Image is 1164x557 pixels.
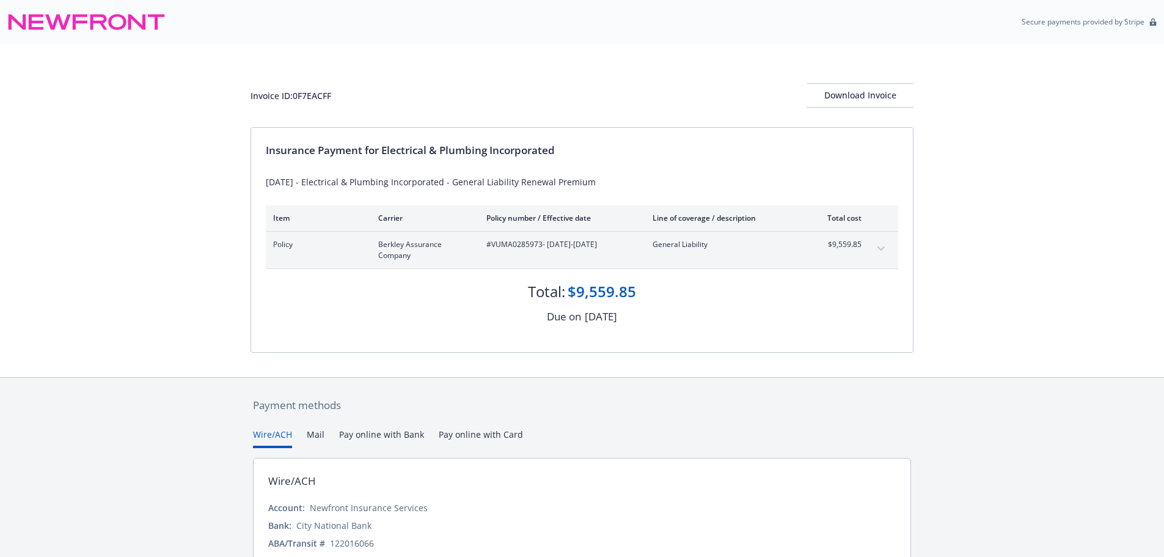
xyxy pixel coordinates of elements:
[816,239,862,250] span: $9,559.85
[1022,17,1144,27] p: Secure payments provided by Stripe
[807,84,913,107] div: Download Invoice
[268,501,305,514] div: Account:
[816,213,862,223] div: Total cost
[268,537,325,550] div: ABA/Transit #
[251,89,331,102] div: Invoice ID: 0F7EACFF
[568,281,636,302] div: $9,559.85
[253,428,292,448] button: Wire/ACH
[486,239,633,250] span: #VUMA0285973 - [DATE]-[DATE]
[378,213,467,223] div: Carrier
[653,213,796,223] div: Line of coverage / description
[253,397,911,413] div: Payment methods
[439,428,523,448] button: Pay online with Card
[378,239,467,261] span: Berkley Assurance Company
[266,142,898,158] div: Insurance Payment for Electrical & Plumbing Incorporated
[273,213,359,223] div: Item
[547,309,581,325] div: Due on
[871,239,891,259] button: expand content
[807,83,913,108] button: Download Invoice
[268,473,316,489] div: Wire/ACH
[585,309,617,325] div: [DATE]
[310,501,428,514] div: Newfront Insurance Services
[268,519,291,532] div: Bank:
[653,239,796,250] span: General Liability
[330,537,374,550] div: 122016066
[266,232,898,268] div: PolicyBerkley Assurance Company#VUMA0285973- [DATE]-[DATE]General Liability$9,559.85expand content
[266,175,898,188] div: [DATE] - Electrical & Plumbing Incorporated - General Liability Renewal Premium
[339,428,424,448] button: Pay online with Bank
[296,519,372,532] div: City National Bank
[273,239,359,250] span: Policy
[486,213,633,223] div: Policy number / Effective date
[528,281,565,302] div: Total:
[307,428,324,448] button: Mail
